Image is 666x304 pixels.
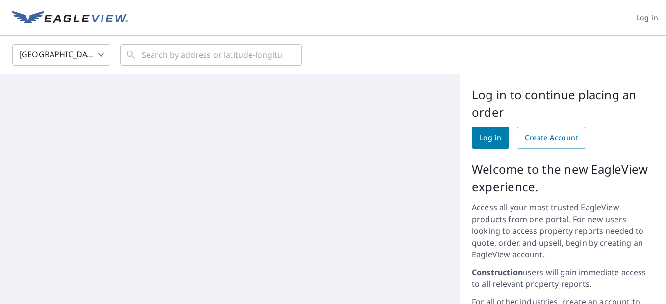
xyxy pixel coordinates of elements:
[472,86,654,121] p: Log in to continue placing an order
[472,267,523,278] strong: Construction
[472,266,654,290] p: users will gain immediate access to all relevant property reports.
[12,41,110,69] div: [GEOGRAPHIC_DATA]
[517,127,586,149] a: Create Account
[472,127,509,149] a: Log in
[472,160,654,196] p: Welcome to the new EagleView experience.
[12,11,128,25] img: EV Logo
[480,132,501,144] span: Log in
[525,132,578,144] span: Create Account
[472,202,654,260] p: Access all your most trusted EagleView products from one portal. For new users looking to access ...
[142,41,282,69] input: Search by address or latitude-longitude
[637,12,658,24] span: Log in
